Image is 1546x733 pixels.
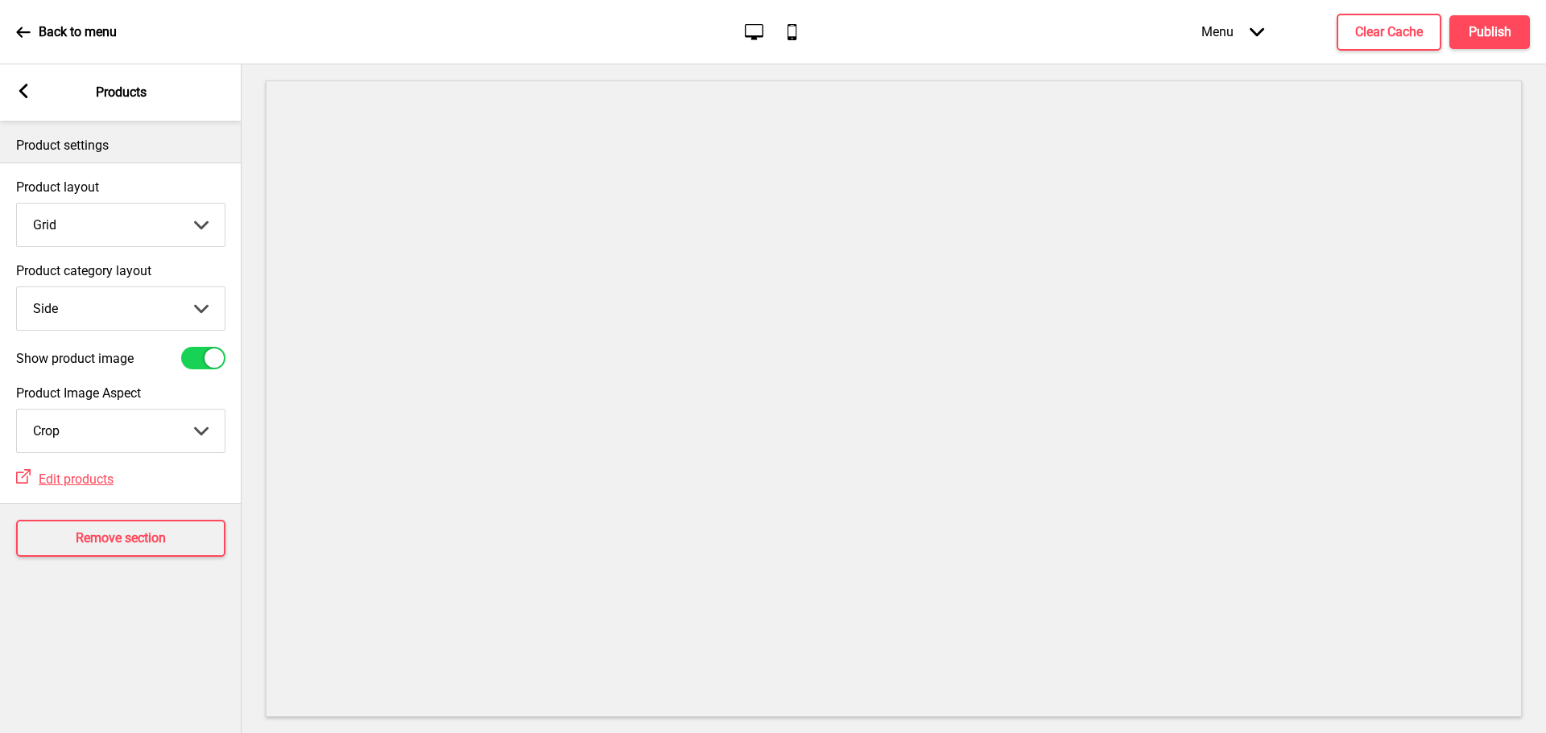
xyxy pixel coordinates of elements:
p: Products [96,84,147,101]
label: Product Image Aspect [16,385,225,401]
button: Remove section [16,520,225,557]
label: Product category layout [16,263,225,278]
a: Back to menu [16,10,117,54]
label: Show product image [16,351,134,366]
button: Clear Cache [1337,14,1441,51]
button: Publish [1449,15,1530,49]
h4: Remove section [76,529,166,547]
h4: Clear Cache [1355,23,1423,41]
p: Back to menu [39,23,117,41]
label: Product layout [16,179,225,195]
div: Menu [1185,8,1280,56]
h4: Publish [1469,23,1511,41]
span: Edit products [39,472,114,487]
p: Product settings [16,137,225,154]
a: Edit products [31,472,114,487]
